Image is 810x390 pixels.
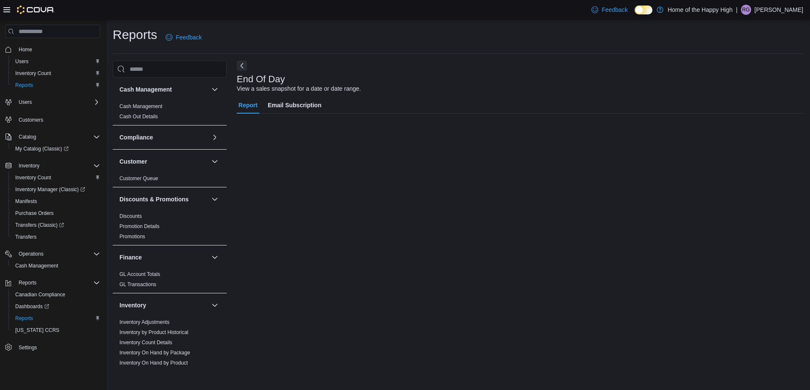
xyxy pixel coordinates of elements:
[210,300,220,310] button: Inventory
[8,172,103,184] button: Inventory Count
[15,222,64,228] span: Transfers (Classic)
[119,329,189,335] a: Inventory by Product Historical
[8,67,103,79] button: Inventory Count
[15,210,54,217] span: Purchase Orders
[15,97,100,107] span: Users
[15,327,59,334] span: [US_STATE] CCRS
[12,301,53,312] a: Dashboards
[119,234,145,240] a: Promotions
[8,207,103,219] button: Purchase Orders
[12,68,100,78] span: Inventory Count
[2,341,103,354] button: Settings
[19,99,32,106] span: Users
[15,186,85,193] span: Inventory Manager (Classic)
[15,234,36,240] span: Transfers
[113,211,227,245] div: Discounts & Promotions
[119,370,171,376] span: Inventory Transactions
[15,58,28,65] span: Users
[19,251,44,257] span: Operations
[12,220,100,230] span: Transfers (Classic)
[19,344,37,351] span: Settings
[736,5,738,15] p: |
[119,340,172,345] a: Inventory Count Details
[15,132,39,142] button: Catalog
[8,260,103,272] button: Cash Management
[119,253,142,262] h3: Finance
[588,1,631,18] a: Feedback
[12,184,100,195] span: Inventory Manager (Classic)
[12,56,100,67] span: Users
[119,195,189,203] h3: Discounts & Promotions
[15,82,33,89] span: Reports
[119,157,147,166] h3: Customer
[15,278,40,288] button: Reports
[2,248,103,260] button: Operations
[119,223,160,229] a: Promotion Details
[210,156,220,167] button: Customer
[19,162,39,169] span: Inventory
[12,290,100,300] span: Canadian Compliance
[15,291,65,298] span: Canadian Compliance
[602,6,627,14] span: Feedback
[237,74,285,84] h3: End Of Day
[12,196,100,206] span: Manifests
[12,301,100,312] span: Dashboards
[15,45,36,55] a: Home
[12,144,72,154] a: My Catalog (Classic)
[2,277,103,289] button: Reports
[12,232,40,242] a: Transfers
[119,223,160,230] span: Promotion Details
[15,114,100,125] span: Customers
[113,26,157,43] h1: Reports
[119,195,208,203] button: Discounts & Promotions
[15,249,47,259] button: Operations
[237,61,247,71] button: Next
[12,80,100,90] span: Reports
[12,56,32,67] a: Users
[12,261,100,271] span: Cash Management
[119,175,158,182] span: Customer Queue
[12,173,100,183] span: Inventory Count
[119,319,169,326] span: Inventory Adjustments
[119,133,208,142] button: Compliance
[8,195,103,207] button: Manifests
[12,173,55,183] a: Inventory Count
[8,301,103,312] a: Dashboards
[15,342,100,353] span: Settings
[210,252,220,262] button: Finance
[742,5,750,15] span: RG
[15,262,58,269] span: Cash Management
[119,157,208,166] button: Customer
[19,46,32,53] span: Home
[119,281,156,287] a: GL Transactions
[15,97,35,107] button: Users
[15,278,100,288] span: Reports
[12,313,100,323] span: Reports
[119,253,208,262] button: Finance
[19,117,43,123] span: Customers
[119,213,142,219] a: Discounts
[12,144,100,154] span: My Catalog (Classic)
[268,97,322,114] span: Email Subscription
[119,233,145,240] span: Promotions
[19,134,36,140] span: Catalog
[15,70,51,77] span: Inventory Count
[15,145,69,152] span: My Catalog (Classic)
[119,103,162,110] span: Cash Management
[8,219,103,231] a: Transfers (Classic)
[755,5,803,15] p: [PERSON_NAME]
[635,6,652,14] input: Dark Mode
[15,198,37,205] span: Manifests
[119,301,146,309] h3: Inventory
[176,33,202,42] span: Feedback
[210,132,220,142] button: Compliance
[119,114,158,120] a: Cash Out Details
[119,329,189,336] span: Inventory by Product Historical
[15,115,47,125] a: Customers
[8,184,103,195] a: Inventory Manager (Classic)
[8,324,103,336] button: [US_STATE] CCRS
[12,325,100,335] span: Washington CCRS
[210,84,220,95] button: Cash Management
[119,301,208,309] button: Inventory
